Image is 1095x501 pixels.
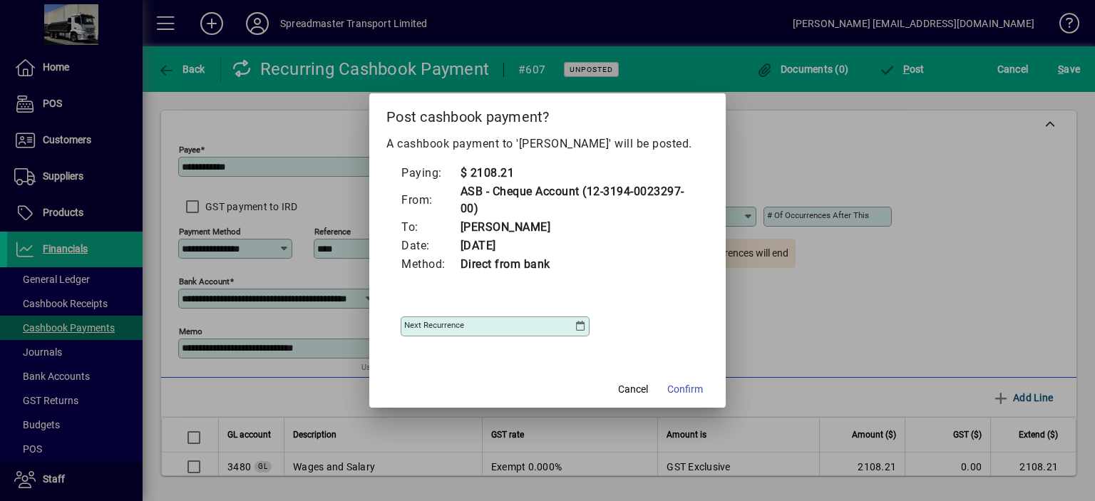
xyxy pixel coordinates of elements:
[610,376,656,402] button: Cancel
[662,376,709,402] button: Confirm
[460,255,695,274] td: Direct from bank
[460,182,695,218] td: ASB - Cheque Account (12-3194-0023297-00)
[460,237,695,255] td: [DATE]
[404,320,464,330] mat-label: Next recurrence
[401,237,460,255] td: Date:
[401,255,460,274] td: Method:
[401,218,460,237] td: To:
[460,218,695,237] td: [PERSON_NAME]
[460,164,695,182] td: $ 2108.21
[386,135,709,153] p: A cashbook payment to '[PERSON_NAME]' will be posted.
[401,182,460,218] td: From:
[618,382,648,397] span: Cancel
[369,93,726,135] h2: Post cashbook payment?
[401,164,460,182] td: Paying:
[667,382,703,397] span: Confirm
